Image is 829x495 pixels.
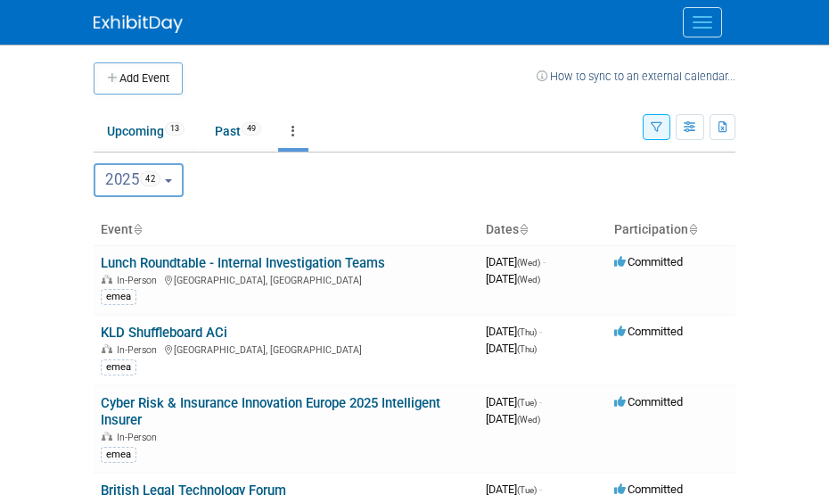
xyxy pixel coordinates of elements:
[101,255,385,271] a: Lunch Roundtable - Internal Investigation Teams
[94,215,479,245] th: Event
[101,272,472,286] div: [GEOGRAPHIC_DATA], [GEOGRAPHIC_DATA]
[94,15,183,33] img: ExhibitDay
[517,415,540,425] span: (Wed)
[486,255,546,268] span: [DATE]
[537,70,735,83] a: How to sync to an external calendar...
[486,325,542,338] span: [DATE]
[517,327,537,337] span: (Thu)
[614,395,683,408] span: Committed
[101,395,440,428] a: Cyber Risk & Insurance Innovation Europe 2025 Intelligent Insurer
[101,359,136,375] div: emea
[614,255,683,268] span: Committed
[94,62,183,95] button: Add Event
[133,222,142,236] a: Sort by Event Name
[479,215,607,245] th: Dates
[201,114,275,148] a: Past49
[543,255,546,268] span: -
[607,215,735,245] th: Participation
[517,398,537,408] span: (Tue)
[486,342,537,355] span: [DATE]
[105,170,160,188] span: 2025
[539,325,542,338] span: -
[517,485,537,495] span: (Tue)
[102,344,112,353] img: In-Person Event
[102,432,112,441] img: In-Person Event
[614,325,683,338] span: Committed
[140,171,160,186] span: 42
[517,344,537,354] span: (Thu)
[117,275,162,286] span: In-Person
[101,447,136,463] div: emea
[242,122,261,136] span: 49
[517,258,540,268] span: (Wed)
[486,272,540,285] span: [DATE]
[683,7,722,37] button: Menu
[486,395,542,408] span: [DATE]
[101,342,472,356] div: [GEOGRAPHIC_DATA], [GEOGRAPHIC_DATA]
[101,325,227,341] a: KLD Shuffleboard ACi
[517,275,540,285] span: (Wed)
[102,275,112,284] img: In-Person Event
[486,412,540,425] span: [DATE]
[117,432,162,443] span: In-Person
[539,395,542,408] span: -
[94,114,198,148] a: Upcoming13
[519,222,528,236] a: Sort by Start Date
[165,122,185,136] span: 13
[688,222,697,236] a: Sort by Participation Type
[94,163,184,197] button: 202542
[101,289,136,305] div: emea
[117,344,162,356] span: In-Person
